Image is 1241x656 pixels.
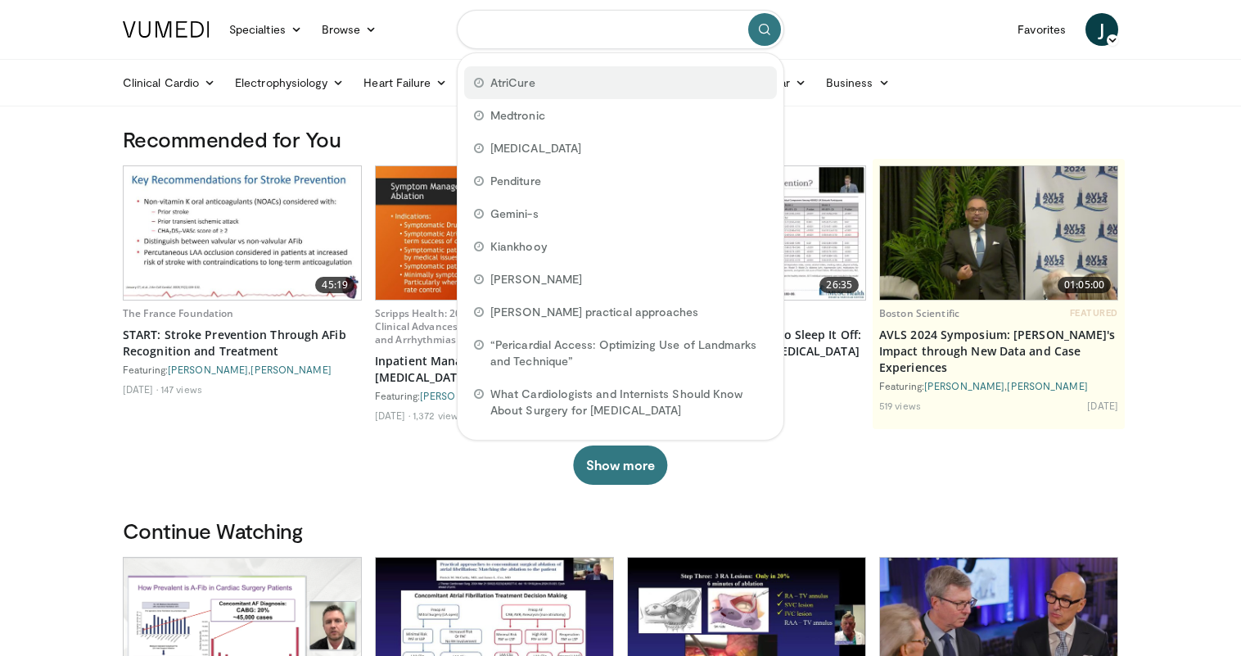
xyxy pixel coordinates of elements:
[123,518,1118,544] h3: Continue Watching
[490,238,548,255] span: Kiankhooy
[123,382,158,396] li: [DATE]
[816,66,900,99] a: Business
[123,306,234,320] a: The France Foundation
[880,166,1117,300] img: 607839b9-54d4-4fb2-9520-25a5d2532a31.620x360_q85_upscale.jpg
[1085,13,1118,46] a: J
[375,306,554,346] a: Scripps Health: 2019 Sixth Annual Clinical Advances in [MEDICAL_DATA] and Arrhythmias
[879,327,1118,376] a: AVLS 2024 Symposium: [PERSON_NAME]'s Impact through New Data and Case Experiences
[490,271,582,287] span: [PERSON_NAME]
[413,409,463,422] li: 1,372 views
[490,173,541,189] span: Penditure
[819,277,859,293] span: 26:35
[168,364,248,375] a: [PERSON_NAME]
[123,21,210,38] img: VuMedi Logo
[1070,307,1118,319] span: FEATURED
[160,382,202,396] li: 147 views
[376,166,613,300] a: 31:24
[573,446,667,485] button: Show more
[490,304,698,320] span: [PERSON_NAME] practical approaches
[354,66,457,99] a: Heart Failure
[315,277,354,293] span: 45:19
[490,75,535,91] span: AtriCure
[123,327,362,360] a: START: Stroke Prevention Through AFib Recognition and Treatment
[375,409,410,422] li: [DATE]
[490,386,767,418] span: What Cardiologists and Internists Should Know About Surgery for [MEDICAL_DATA]
[123,126,1118,152] h3: Recommended for You
[879,379,1118,392] div: Featuring: ,
[457,10,784,49] input: Search topics, interventions
[375,353,614,386] a: Inpatient Management of [MEDICAL_DATA]
[924,380,1004,391] a: [PERSON_NAME]
[490,206,539,222] span: Gemini-s
[1087,399,1118,412] li: [DATE]
[420,390,500,401] a: [PERSON_NAME]
[113,66,225,99] a: Clinical Cardio
[490,337,767,369] span: “Pericardial Access: Optimizing Use of Landmarks and Technique”
[490,140,581,156] span: [MEDICAL_DATA]
[879,399,921,412] li: 519 views
[124,166,361,300] img: 97eb7ec2-bc4a-494b-86ae-c4ca5b42597d.620x360_q85_upscale.jpg
[376,166,613,300] img: dd8646e5-fbdc-418d-a857-7e44731e27e2.620x360_q85_upscale.jpg
[880,166,1117,300] a: 01:05:00
[225,66,354,99] a: Electrophysiology
[219,13,312,46] a: Specialties
[123,363,362,376] div: Featuring: ,
[375,389,614,402] div: Featuring:
[879,306,959,320] a: Boston Scientific
[1008,13,1076,46] a: Favorites
[1058,277,1111,293] span: 01:05:00
[490,107,545,124] span: Medtronic
[1007,380,1087,391] a: [PERSON_NAME]
[250,364,331,375] a: [PERSON_NAME]
[124,166,361,300] a: 45:19
[312,13,387,46] a: Browse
